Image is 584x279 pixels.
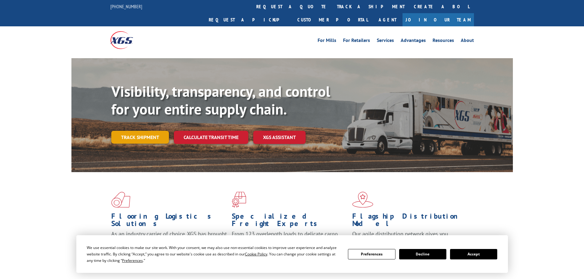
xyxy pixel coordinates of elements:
[111,213,227,230] h1: Flooring Logistics Solutions
[111,230,227,252] span: As an industry carrier of choice, XGS has brought innovation and dedication to flooring logistics...
[245,251,267,257] span: Cookie Policy
[76,235,508,273] div: Cookie Consent Prompt
[111,82,330,119] b: Visibility, transparency, and control for your entire supply chain.
[433,38,454,45] a: Resources
[110,3,142,9] a: [PHONE_NUMBER]
[450,249,497,259] button: Accept
[293,13,372,26] a: Customer Portal
[343,38,370,45] a: For Retailers
[377,38,394,45] a: Services
[403,13,474,26] a: Join Our Team
[122,258,143,263] span: Preferences
[352,192,373,208] img: xgs-icon-flagship-distribution-model-red
[348,249,395,259] button: Preferences
[232,230,348,258] p: From 123 overlength loads to delicate cargo, our experienced staff knows the best way to move you...
[111,192,130,208] img: xgs-icon-total-supply-chain-intelligence-red
[401,38,426,45] a: Advantages
[253,131,306,144] a: XGS ASSISTANT
[232,213,348,230] h1: Specialized Freight Experts
[352,213,468,230] h1: Flagship Distribution Model
[204,13,293,26] a: Request a pickup
[372,13,403,26] a: Agent
[174,131,248,144] a: Calculate transit time
[111,131,169,144] a: Track shipment
[461,38,474,45] a: About
[87,244,341,264] div: We use essential cookies to make our site work. With your consent, we may also use non-essential ...
[318,38,336,45] a: For Mills
[399,249,446,259] button: Decline
[352,230,465,245] span: Our agile distribution network gives you nationwide inventory management on demand.
[232,192,246,208] img: xgs-icon-focused-on-flooring-red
